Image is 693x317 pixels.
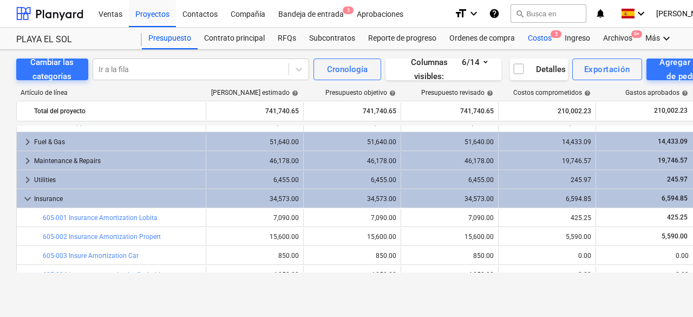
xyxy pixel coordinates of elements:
div: Gastos aprobados [625,89,688,96]
a: RFQs [271,28,303,49]
div: 46,178.00 [406,157,494,165]
div: 4,050.00 [406,271,494,279]
span: help [485,90,493,96]
div: 425.25 [503,214,591,222]
div: 850.00 [308,252,396,260]
span: keyboard_arrow_down [21,192,34,205]
div: PLAYA EL SOL [16,34,129,46]
a: Ordenes de compra [443,28,521,49]
div: Artículo de línea [16,89,206,96]
div: 34,573.00 [211,195,299,203]
div: 850.00 [406,252,494,260]
div: 6,455.00 [308,176,396,184]
div: 34,573.00 [308,195,396,203]
span: help [582,90,591,96]
div: 0.00 [600,252,689,260]
div: 51,640.00 [211,138,299,146]
div: 6,455.00 [211,176,299,184]
span: 6,594.85 [661,195,689,202]
a: Costos3 [521,28,558,49]
div: 741,740.65 [211,102,299,120]
span: 245.97 [666,176,689,183]
a: Presupuesto [142,28,198,49]
div: 5,590.00 [503,233,591,241]
span: keyboard_arrow_right [21,173,34,186]
div: Más [639,28,679,49]
div: 51,640.00 [308,138,396,146]
div: 7,090.00 [406,214,494,222]
div: 6,455.00 [406,176,494,184]
span: 425.25 [666,214,689,221]
div: Fuel & Gas [34,133,201,151]
i: Base de conocimientos [489,7,500,20]
div: 7,090.00 [308,214,396,222]
i: keyboard_arrow_down [635,7,648,20]
div: Archivos [597,28,639,49]
div: 34,573.00 [406,195,494,203]
span: help [290,90,298,96]
div: 210,002.23 [503,102,591,120]
div: 0.00 [600,271,689,279]
div: [PERSON_NAME] estimado [211,89,298,96]
div: 0.00 [503,252,591,260]
i: notifications [595,7,606,20]
a: 605-002 Insurance Amortization Propert [43,233,161,241]
div: 850.00 [211,252,299,260]
div: Presupuesto objetivo [325,89,396,96]
span: 9+ [631,30,642,38]
i: keyboard_arrow_down [660,32,673,45]
button: Cronología [313,59,381,80]
div: 741,740.65 [406,102,494,120]
a: Archivos9+ [597,28,639,49]
div: 245.97 [503,176,591,184]
span: 3 [551,30,561,38]
a: 605-001 Insurance Amortization Lobita [43,214,158,222]
button: Cambiar las categorías [16,59,88,80]
div: 4,050.00 [308,271,396,279]
button: Busca en [511,4,586,23]
div: 15,600.00 [211,233,299,241]
div: Cronología [327,62,368,76]
div: Detalles [512,62,566,76]
button: Detalles [510,59,568,80]
div: 15,600.00 [308,233,396,241]
a: Contrato principal [198,28,271,49]
span: 3 [343,7,354,14]
div: Utilities [34,171,201,189]
a: Ingreso [558,28,597,49]
div: 51,640.00 [406,138,494,146]
a: Reporte de progreso [362,28,443,49]
span: 5,590.00 [661,232,689,240]
span: 210,002.23 [653,106,689,115]
div: Costos [521,28,558,49]
div: 7,090.00 [211,214,299,222]
span: help [387,90,396,96]
div: Costos comprometidos [513,89,591,96]
a: 605-004 Insurance amortizationCorinthi [43,271,160,279]
a: 605-003 Insure Amortization Car [43,252,139,260]
div: 46,178.00 [308,157,396,165]
div: 14,433.09 [503,138,591,146]
div: 46,178.00 [211,157,299,165]
a: Subcontratos [303,28,362,49]
div: 741,740.65 [308,102,396,120]
span: keyboard_arrow_right [21,154,34,167]
span: keyboard_arrow_right [21,135,34,148]
div: 4,050.00 [211,271,299,279]
span: 19,746.57 [657,157,689,164]
button: Exportación [572,59,642,80]
div: 15,600.00 [406,233,494,241]
button: Columnas visibles:6/14 [385,59,501,80]
div: Exportación [584,62,630,76]
div: Presupuesto revisado [421,89,493,96]
div: 6,594.85 [503,195,591,203]
i: format_size [454,7,467,20]
div: 19,746.57 [503,157,591,165]
div: Total del proyecto [34,102,201,120]
div: 0.00 [503,271,591,279]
